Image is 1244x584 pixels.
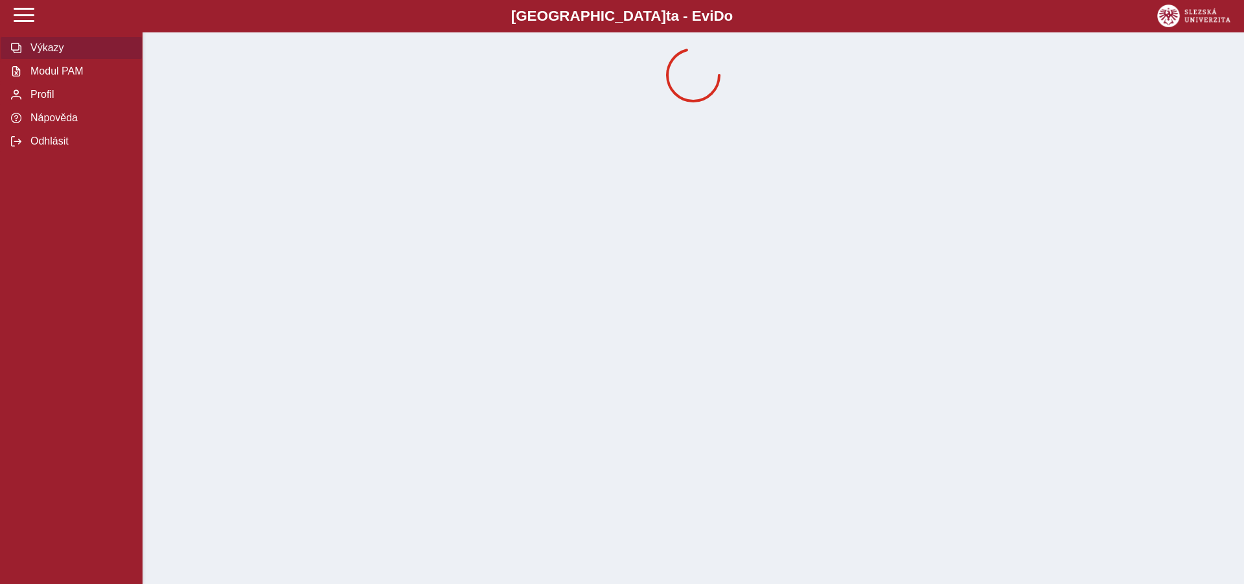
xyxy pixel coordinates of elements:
span: Nápověda [27,112,132,124]
span: Profil [27,89,132,100]
span: t [666,8,671,24]
span: D [713,8,724,24]
span: Výkazy [27,42,132,54]
span: o [724,8,733,24]
img: logo_web_su.png [1157,5,1230,27]
span: Odhlásit [27,135,132,147]
span: Modul PAM [27,65,132,77]
b: [GEOGRAPHIC_DATA] a - Evi [39,8,1205,25]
